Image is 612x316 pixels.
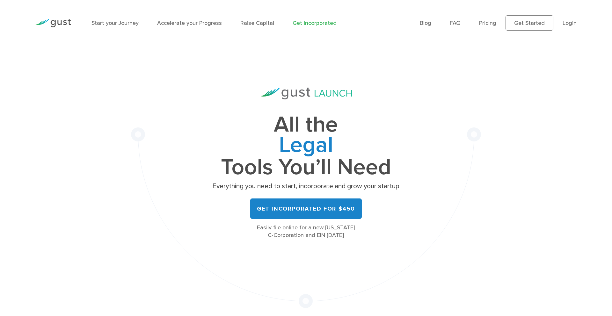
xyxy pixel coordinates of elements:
[35,19,71,27] img: Gust Logo
[563,20,577,26] a: Login
[210,182,402,191] p: Everything you need to start, incorporate and grow your startup
[450,20,461,26] a: FAQ
[210,135,402,157] span: Legal
[506,15,553,31] a: Get Started
[260,88,352,99] img: Gust Launch Logo
[420,20,431,26] a: Blog
[240,20,274,26] a: Raise Capital
[210,224,402,239] div: Easily file online for a new [US_STATE] C-Corporation and EIN [DATE]
[91,20,139,26] a: Start your Journey
[479,20,496,26] a: Pricing
[210,115,402,177] h1: All the Tools You’ll Need
[250,198,362,219] a: Get Incorporated for $450
[157,20,222,26] a: Accelerate your Progress
[293,20,337,26] a: Get Incorporated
